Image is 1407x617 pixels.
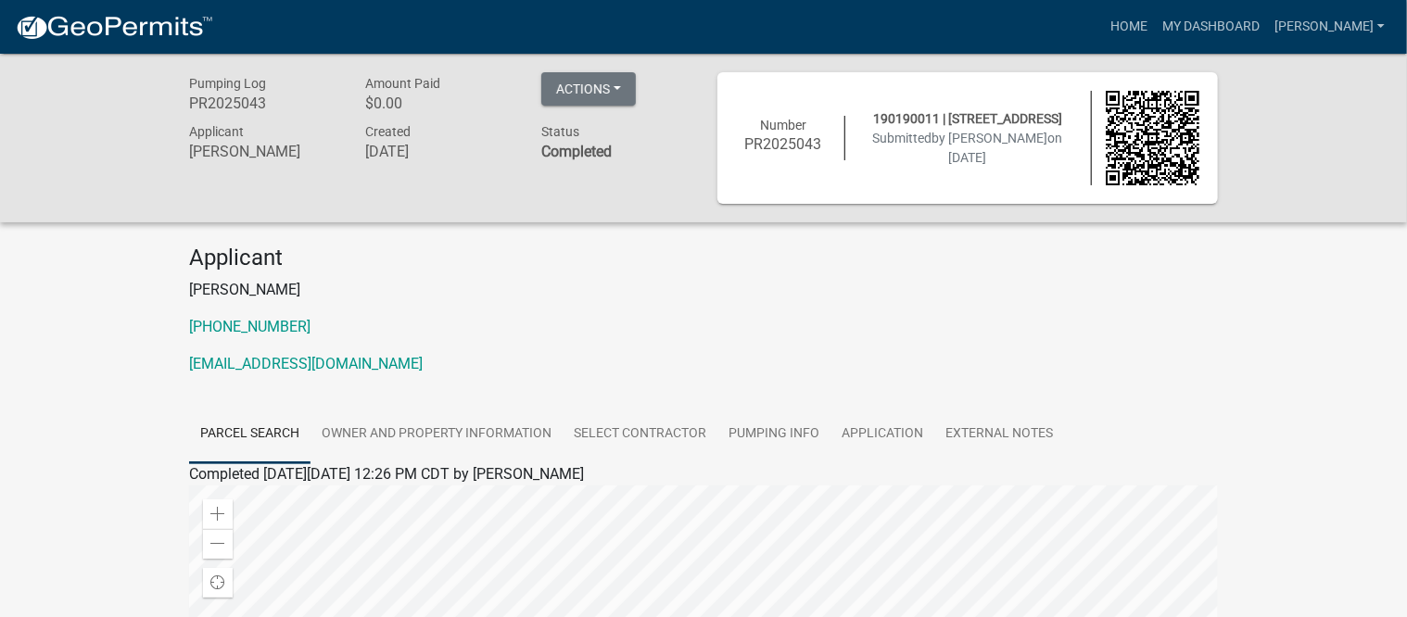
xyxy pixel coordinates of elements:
[189,94,337,112] h6: PR2025043
[189,405,311,464] a: Parcel search
[736,135,830,153] h6: PR2025043
[1155,9,1267,44] a: My Dashboard
[189,76,266,91] span: Pumping Log
[873,131,1063,165] span: Submitted on [DATE]
[1106,91,1200,185] img: QR code
[365,94,513,112] h6: $0.00
[541,72,636,106] button: Actions
[1267,9,1392,44] a: [PERSON_NAME]
[311,405,563,464] a: Owner and Property Information
[203,499,233,529] div: Zoom in
[717,405,830,464] a: Pumping Info
[365,76,440,91] span: Amount Paid
[189,279,1218,301] p: [PERSON_NAME]
[563,405,717,464] a: Select contractor
[189,355,423,372] a: [EMAIL_ADDRESS][DOMAIN_NAME]
[934,405,1064,464] a: External Notes
[365,143,513,160] h6: [DATE]
[189,143,337,160] h6: [PERSON_NAME]
[932,131,1048,145] span: by [PERSON_NAME]
[541,124,579,139] span: Status
[830,405,934,464] a: Application
[1103,9,1155,44] a: Home
[203,568,233,598] div: Find my location
[203,529,233,559] div: Zoom out
[873,111,1062,126] span: 190190011 | [STREET_ADDRESS]
[189,465,584,483] span: Completed [DATE][DATE] 12:26 PM CDT by [PERSON_NAME]
[760,118,806,132] span: Number
[189,124,244,139] span: Applicant
[365,124,411,139] span: Created
[541,143,612,160] strong: Completed
[189,318,311,335] a: [PHONE_NUMBER]
[189,245,1218,271] h4: Applicant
